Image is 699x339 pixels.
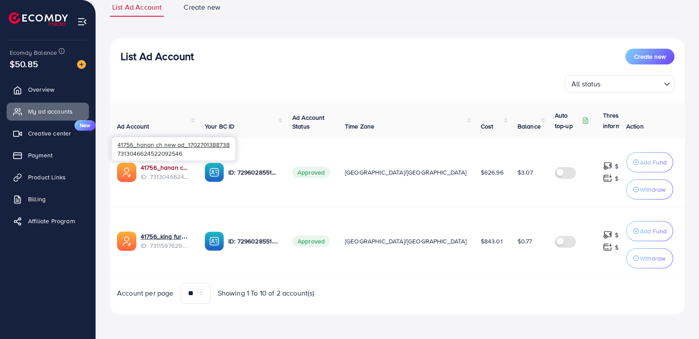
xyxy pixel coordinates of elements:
[28,107,73,116] span: My ad accounts
[77,60,86,69] img: image
[7,103,89,120] a: My ad accounts
[481,237,503,246] span: $843.01
[662,300,692,332] iframe: Chat
[28,217,75,225] span: Affiliate Program
[117,232,136,251] img: ic-ads-acc.e4c84228.svg
[481,168,504,177] span: $626.96
[7,125,89,142] a: Creative centerNew
[640,184,665,195] p: Withdraw
[141,241,191,250] span: ID: 7311597629631414273
[625,49,674,64] button: Create new
[603,230,612,239] img: top-up amount
[112,2,162,12] span: List Ad Account
[570,78,603,90] span: All status
[345,168,467,177] span: [GEOGRAPHIC_DATA]/[GEOGRAPHIC_DATA]
[615,242,626,253] p: $ ---
[555,110,580,131] p: Auto top-up
[626,152,673,172] button: Add Fund
[121,50,194,63] h3: List Ad Account
[28,129,71,138] span: Creative center
[117,163,136,182] img: ic-ads-acc.e4c84228.svg
[228,167,278,178] p: ID: 7296028551344881665
[205,232,224,251] img: ic-ba-acc.ded83a64.svg
[626,221,673,241] button: Add Fund
[518,122,541,131] span: Balance
[218,288,315,298] span: Showing 1 To 10 of 2 account(s)
[603,76,660,90] input: Search for option
[184,2,220,12] span: Create new
[634,52,666,61] span: Create new
[7,81,89,98] a: Overview
[603,174,612,183] img: top-up amount
[228,236,278,246] p: ID: 7296028551344881665
[292,236,330,247] span: Approved
[615,173,626,184] p: $ ---
[141,172,191,181] span: ID: 7313046624522092546
[141,232,191,250] div: <span class='underline'>41756_king furqan_1702364011084</span></br>7311597629631414273
[112,137,235,161] div: 7313046624522092546
[7,190,89,208] a: Billing
[292,167,330,178] span: Approved
[626,179,673,200] button: Withdraw
[77,17,87,27] img: menu
[28,173,66,182] span: Product Links
[626,248,673,268] button: Withdraw
[345,122,374,131] span: Time Zone
[117,288,174,298] span: Account per page
[141,163,191,172] a: 41756_hanan ch new ad_1702701388738
[10,57,38,70] span: $50.85
[603,161,612,171] img: top-up amount
[345,237,467,246] span: [GEOGRAPHIC_DATA]/[GEOGRAPHIC_DATA]
[565,75,674,93] div: Search for option
[7,146,89,164] a: Payment
[205,122,235,131] span: Your BC ID
[9,12,68,26] img: logo
[75,120,96,131] span: New
[518,168,533,177] span: $3.07
[7,212,89,230] a: Affiliate Program
[603,243,612,252] img: top-up amount
[10,48,57,57] span: Ecomdy Balance
[615,161,626,171] p: $ ---
[141,232,191,241] a: 41756_king furqan_1702364011084
[603,110,646,131] p: Threshold information
[205,163,224,182] img: ic-ba-acc.ded83a64.svg
[28,85,54,94] span: Overview
[640,253,665,264] p: Withdraw
[28,195,46,203] span: Billing
[615,230,626,240] p: $ ---
[481,122,493,131] span: Cost
[28,151,53,160] span: Payment
[7,168,89,186] a: Product Links
[626,122,644,131] span: Action
[640,226,667,236] p: Add Fund
[518,237,532,246] span: $0.77
[117,122,149,131] span: Ad Account
[640,157,667,168] p: Add Fund
[117,140,230,149] span: 41756_hanan ch new ad_1702701388738
[292,113,325,131] span: Ad Account Status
